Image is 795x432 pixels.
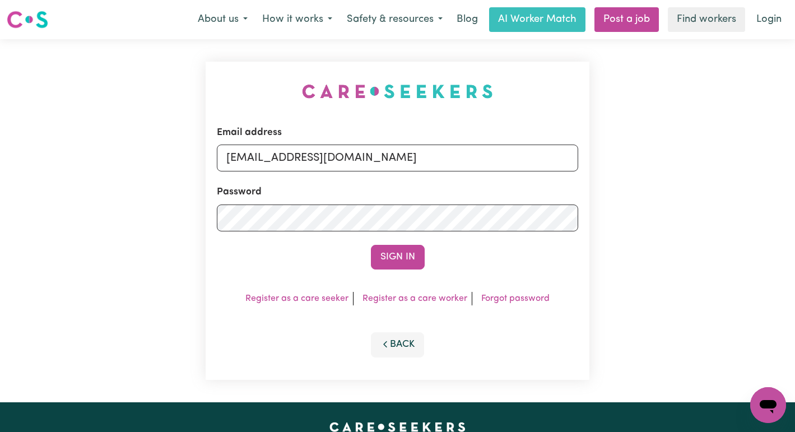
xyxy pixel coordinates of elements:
[668,7,745,32] a: Find workers
[217,185,262,199] label: Password
[450,7,485,32] a: Blog
[217,126,282,140] label: Email address
[255,8,340,31] button: How it works
[750,7,788,32] a: Login
[371,332,425,357] button: Back
[362,294,467,303] a: Register as a care worker
[329,422,466,431] a: Careseekers home page
[481,294,550,303] a: Forgot password
[594,7,659,32] a: Post a job
[371,245,425,270] button: Sign In
[7,10,48,30] img: Careseekers logo
[217,145,579,171] input: Email address
[489,7,585,32] a: AI Worker Match
[750,387,786,423] iframe: Button to launch messaging window
[340,8,450,31] button: Safety & resources
[245,294,348,303] a: Register as a care seeker
[7,7,48,32] a: Careseekers logo
[190,8,255,31] button: About us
